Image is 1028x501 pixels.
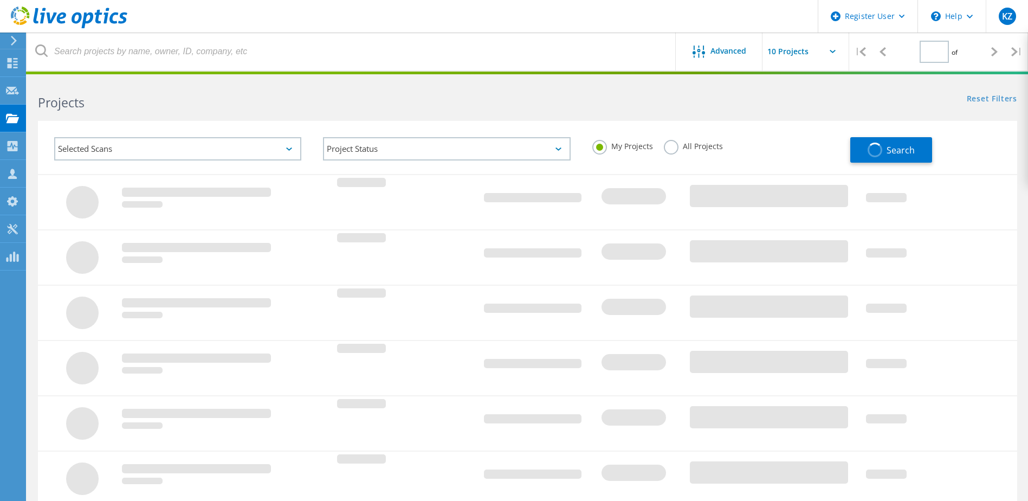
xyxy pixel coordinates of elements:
[1006,33,1028,71] div: |
[54,137,301,160] div: Selected Scans
[887,144,915,156] span: Search
[849,33,871,71] div: |
[850,137,932,163] button: Search
[952,48,958,57] span: of
[967,95,1017,104] a: Reset Filters
[323,137,570,160] div: Project Status
[931,11,941,21] svg: \n
[592,140,653,150] label: My Projects
[27,33,676,70] input: Search projects by name, owner, ID, company, etc
[664,140,723,150] label: All Projects
[710,47,746,55] span: Advanced
[1002,12,1012,21] span: KZ
[38,94,85,111] b: Projects
[11,23,127,30] a: Live Optics Dashboard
